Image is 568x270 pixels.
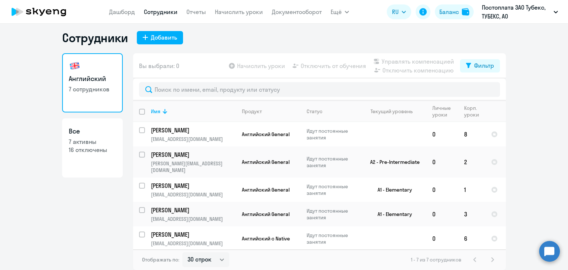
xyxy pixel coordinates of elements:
div: Статус [307,108,322,115]
td: 1 [458,178,485,202]
div: Добавить [151,33,177,42]
p: Идут постоянные занятия [307,128,357,141]
td: A2 - Pre-Intermediate [358,146,426,178]
a: Сотрудники [144,8,177,16]
td: 0 [426,226,458,251]
a: Документооборот [272,8,322,16]
div: Продукт [242,108,262,115]
span: Английский General [242,211,290,217]
h1: Сотрудники [62,30,128,45]
div: Текущий уровень [371,108,413,115]
button: Постоплата ЗАО Тубекс, ТУБЕКС, АО [478,3,562,21]
p: [PERSON_NAME][EMAIL_ADDRESS][DOMAIN_NAME] [151,160,236,173]
td: 0 [426,202,458,226]
p: Постоплата ЗАО Тубекс, ТУБЕКС, АО [482,3,551,21]
p: [PERSON_NAME] [151,182,234,190]
td: 6 [458,226,485,251]
a: Все7 активны16 отключены [62,118,123,178]
a: Дашборд [109,8,135,16]
div: Корп. уроки [464,105,480,118]
span: Английский General [242,159,290,165]
p: 7 активны [69,138,116,146]
div: Статус [307,108,357,115]
input: Поиск по имени, email, продукту или статусу [139,82,500,97]
div: Продукт [242,108,300,115]
td: 8 [458,122,485,146]
span: Английский с Native [242,235,290,242]
h3: Все [69,126,116,136]
td: 0 [426,122,458,146]
p: 16 отключены [69,146,116,154]
div: Текущий уровень [364,108,426,115]
p: [PERSON_NAME] [151,206,234,214]
a: [PERSON_NAME] [151,126,236,134]
button: Ещё [331,4,349,19]
span: RU [392,7,399,16]
span: Английский General [242,186,290,193]
p: [EMAIL_ADDRESS][DOMAIN_NAME] [151,240,236,247]
a: [PERSON_NAME] [151,182,236,190]
p: Идут постоянные занятия [307,207,357,221]
a: [PERSON_NAME] [151,230,236,239]
button: Добавить [137,31,183,44]
button: Балансbalance [435,4,474,19]
p: [EMAIL_ADDRESS][DOMAIN_NAME] [151,191,236,198]
td: A1 - Elementary [358,202,426,226]
img: english [69,60,81,72]
button: RU [387,4,411,19]
a: Отчеты [186,8,206,16]
span: Отображать по: [142,256,179,263]
p: [PERSON_NAME] [151,151,234,159]
p: Идут постоянные занятия [307,183,357,196]
p: [PERSON_NAME] [151,230,234,239]
h3: Английский [69,74,116,84]
div: Фильтр [474,61,494,70]
a: [PERSON_NAME] [151,151,236,159]
button: Фильтр [460,59,500,72]
p: [EMAIL_ADDRESS][DOMAIN_NAME] [151,136,236,142]
img: balance [462,8,469,16]
p: [PERSON_NAME] [151,126,234,134]
a: Английский7 сотрудников [62,53,123,112]
div: Корп. уроки [464,105,485,118]
div: Имя [151,108,236,115]
span: 1 - 7 из 7 сотрудников [411,256,461,263]
div: Имя [151,108,160,115]
div: Личные уроки [432,105,453,118]
p: Идут постоянные занятия [307,155,357,169]
p: [EMAIL_ADDRESS][DOMAIN_NAME] [151,216,236,222]
a: Начислить уроки [215,8,263,16]
td: 0 [426,146,458,178]
a: [PERSON_NAME] [151,206,236,214]
span: Ещё [331,7,342,16]
span: Вы выбрали: 0 [139,61,179,70]
p: 7 сотрудников [69,85,116,93]
p: Идут постоянные занятия [307,232,357,245]
td: 2 [458,146,485,178]
td: A1 - Elementary [358,178,426,202]
div: Баланс [439,7,459,16]
div: Личные уроки [432,105,458,118]
td: 0 [426,178,458,202]
span: Английский General [242,131,290,138]
td: 3 [458,202,485,226]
